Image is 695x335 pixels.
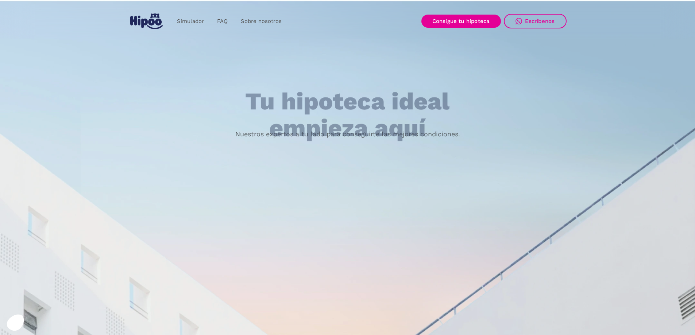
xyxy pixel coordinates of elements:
[129,11,165,32] a: home
[209,89,486,141] h1: Tu hipoteca ideal empieza aquí
[525,18,555,24] div: Escríbenos
[234,14,288,28] a: Sobre nosotros
[170,14,211,28] a: Simulador
[211,14,234,28] a: FAQ
[421,15,501,28] a: Consigue tu hipoteca
[504,14,567,28] a: Escríbenos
